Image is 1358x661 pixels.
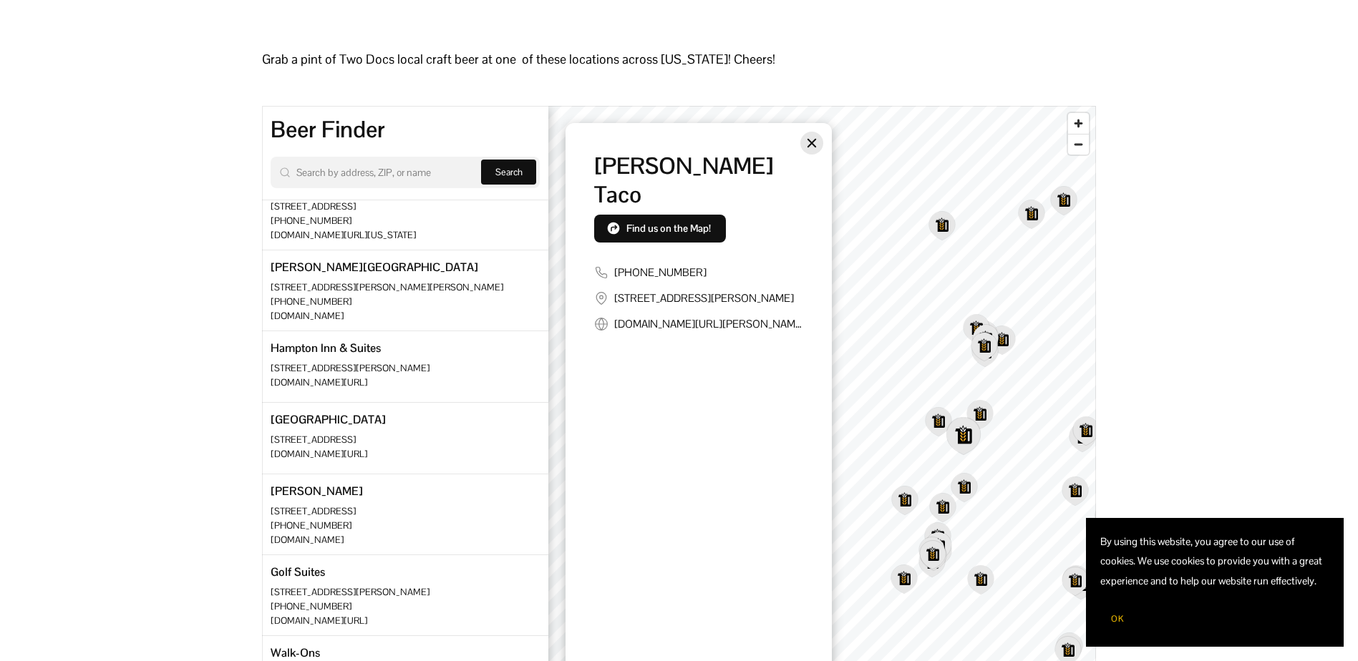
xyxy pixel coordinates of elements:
[972,324,999,354] div: Map marker
[614,265,707,279] a: [PHONE_NUMBER]
[924,522,951,552] div: Map marker
[925,407,952,437] div: Map marker
[296,164,468,181] input: Search by address, ZIP, or name
[271,362,430,374] span: [STREET_ADDRESS][PERSON_NAME]
[989,325,1016,356] div: Map marker
[271,295,351,308] a: [PHONE_NUMBER]
[271,534,344,546] a: [DOMAIN_NAME]
[1100,605,1135,632] button: OK
[271,310,344,322] a: [DOMAIN_NAME]
[271,376,367,388] a: [DOMAIN_NAME][URL]
[271,600,351,612] a: [PHONE_NUMBER]
[1072,416,1100,446] div: Map marker
[614,291,794,305] span: [STREET_ADDRESS][PERSON_NAME]
[271,505,356,517] span: [STREET_ADDRESS]
[1111,613,1124,625] span: OK
[495,166,523,178] span: Search
[271,483,363,500] div: [PERSON_NAME]
[891,564,918,594] div: Map marker
[1068,134,1089,155] button: Zoom out
[800,132,823,155] button: Close
[614,317,805,330] a: [DOMAIN_NAME][URL][PERSON_NAME]
[925,532,952,562] div: Map marker
[963,314,990,344] div: Map marker
[271,340,381,357] div: Hampton Inn & Suites
[929,493,956,523] div: Map marker
[891,486,918,516] div: Map marker
[271,411,386,429] div: [GEOGRAPHIC_DATA]
[271,281,503,293] span: [STREET_ADDRESS][PERSON_NAME][PERSON_NAME]
[1062,567,1089,597] div: Map marker
[271,200,356,212] span: [STREET_ADDRESS]
[594,152,803,209] div: [PERSON_NAME] Taco
[594,215,726,243] button: Find us on the Map!
[1069,423,1096,453] div: Map marker
[271,215,351,227] a: [PHONE_NUMBER]
[966,400,994,430] div: Map marker
[1062,565,1090,595] div: Map marker
[271,229,416,241] a: [DOMAIN_NAME][URL][US_STATE]
[271,448,367,460] a: [DOMAIN_NAME][URL]
[271,615,367,627] a: [DOMAIN_NAME][URL]
[271,259,478,276] div: [PERSON_NAME][GEOGRAPHIC_DATA]
[967,565,994,595] div: Map marker
[951,473,978,503] div: Map marker
[481,160,536,184] button: Search
[1050,186,1077,216] div: Map marker
[1095,502,1122,532] div: Map marker
[928,211,956,241] div: Map marker
[271,519,351,532] a: [PHONE_NUMBER]
[918,537,946,567] div: Map marker
[1100,532,1329,591] p: By using this website, you agree to our use of cookies. We use cookies to provide you with a grea...
[626,222,711,235] span: Find us on the Map!
[1086,518,1344,647] section: Cookie banner
[1062,476,1089,506] div: Map marker
[271,114,540,145] div: Beer Finder
[271,564,325,581] div: Golf Suites
[1068,113,1089,134] button: Zoom in
[919,540,946,570] div: Map marker
[262,47,1096,72] p: Grab a pint of Two Docs local craft beer at one of these locations across [US_STATE]! Cheers!
[971,332,998,362] div: Map marker
[950,421,977,451] div: Map marker
[271,434,356,446] span: [STREET_ADDRESS]
[271,586,430,598] span: [STREET_ADDRESS][PERSON_NAME]
[1018,200,1045,230] div: Map marker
